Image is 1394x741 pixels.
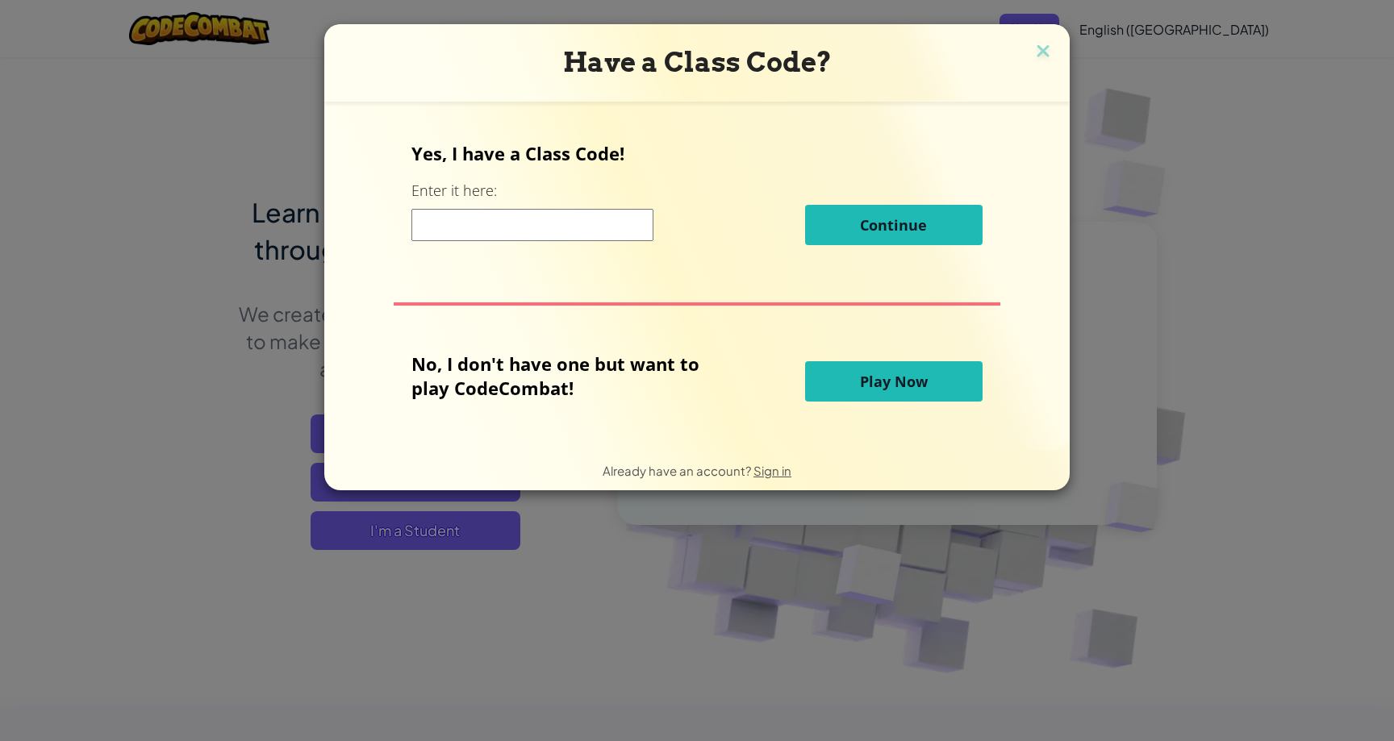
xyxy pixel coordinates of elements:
[411,181,497,201] label: Enter it here:
[411,141,982,165] p: Yes, I have a Class Code!
[603,463,753,478] span: Already have an account?
[805,205,983,245] button: Continue
[1033,40,1054,65] img: close icon
[563,46,832,78] span: Have a Class Code?
[753,463,791,478] a: Sign in
[805,361,983,402] button: Play Now
[411,352,724,400] p: No, I don't have one but want to play CodeCombat!
[860,372,928,391] span: Play Now
[860,215,927,235] span: Continue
